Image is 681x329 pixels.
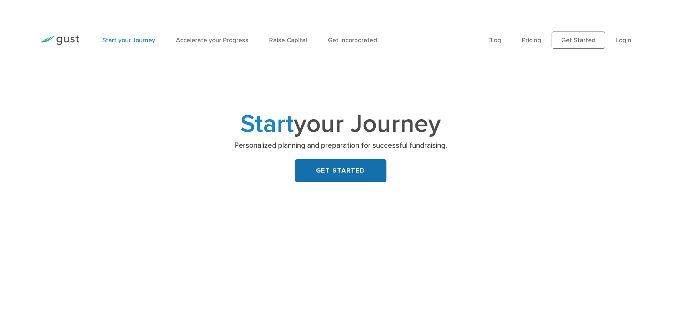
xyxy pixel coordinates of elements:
img: Gust Logo [39,35,79,45]
a: Raise Capital [269,37,307,44]
a: Pricing [522,37,541,44]
p: Personalized planning and preparation for successful fundraising. [202,141,479,151]
a: Start your Journey [102,37,155,44]
a: Get Incorporated [328,37,377,44]
a: Accelerate your Progress [176,37,248,44]
a: Get Started [552,32,605,49]
a: Blog [488,37,501,44]
a: Login [616,37,631,44]
h1: your Journey [199,113,482,136]
a: GET STARTED [295,159,386,182]
span: Start [241,109,294,139]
